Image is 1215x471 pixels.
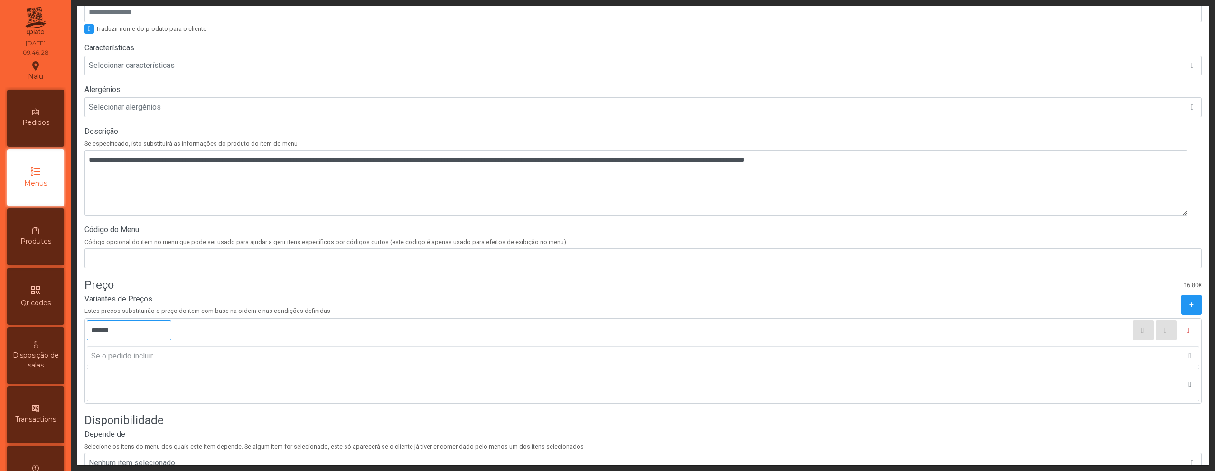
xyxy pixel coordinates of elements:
span: Produtos [20,236,51,246]
span: Se especificado, isto substituirá as informações do produto do item do menu [84,139,1202,148]
h4: Disponibilidade [84,412,164,429]
label: Alergénios [84,84,1202,95]
div: [DATE] [26,39,46,47]
div: Selecionar alergénios [85,98,1183,117]
h4: Preço [84,277,114,293]
span: Transactions [15,414,56,424]
button: + [1181,295,1202,315]
span: Traduzir nome do produto para o cliente [96,24,206,34]
span: 16.80€ [1184,281,1202,290]
i: location_on [30,60,41,72]
span: + [1189,299,1194,311]
div: 09:46:28 [23,48,48,57]
span: Depende de [84,430,125,439]
label: Código do Menu [84,224,1202,235]
span: Variantes de Preços [84,294,152,303]
span: Estes preços substituirão o preço do item com base na ordem e nas condições definidas [84,307,330,314]
div: Nalu [28,59,43,83]
label: Descrição [84,126,1202,137]
span: Código opcional do item no menu que pode ser usado para ajudar a gerir itens específicos por códi... [84,237,1202,246]
span: Nenhum item selecionado [89,458,175,467]
span: Qr codes [21,298,51,308]
div: Selecionar características [85,56,1183,75]
span: Selecione os itens do menu dos quais este item depende. Se algum item for selecionado, este só ap... [84,442,1202,451]
span: Disposição de salas [9,350,62,370]
span: Menus [24,179,47,188]
img: qpiato [24,5,47,38]
i: qr_code [30,284,41,296]
span: Pedidos [22,118,49,128]
label: Características [84,42,1202,54]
